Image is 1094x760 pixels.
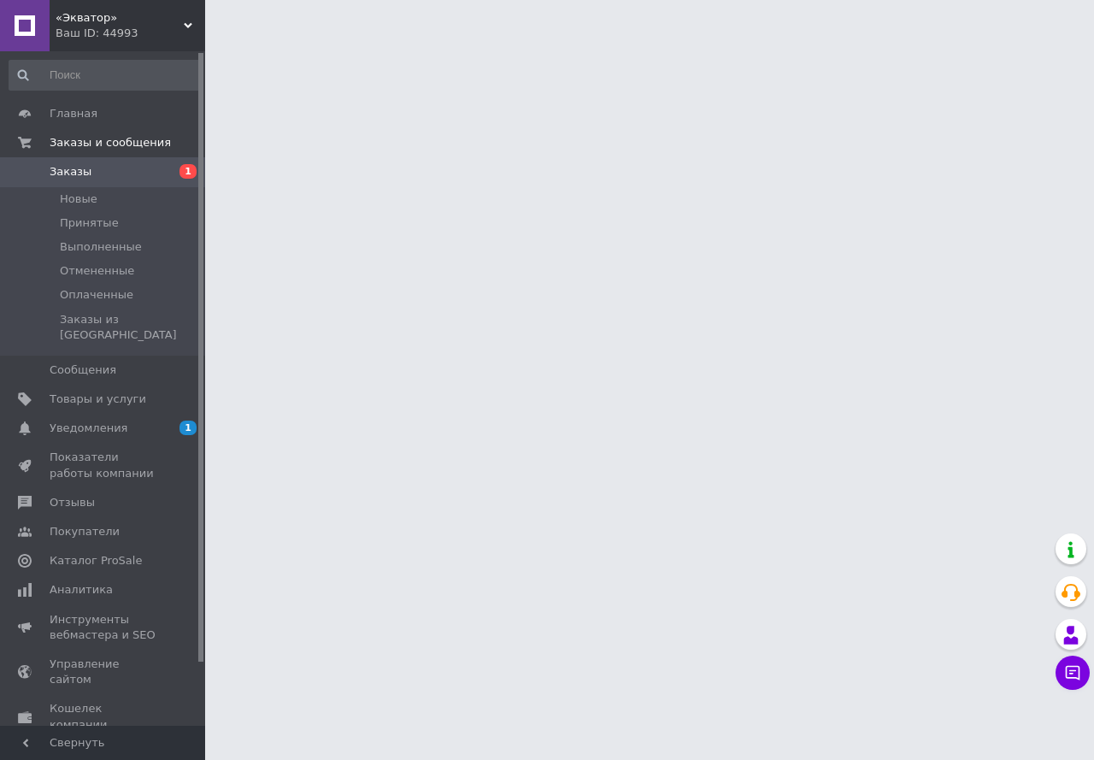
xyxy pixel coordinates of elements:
[60,312,200,343] span: Заказы из [GEOGRAPHIC_DATA]
[50,392,146,407] span: Товары и услуги
[56,26,205,41] div: Ваш ID: 44993
[60,287,133,303] span: Оплаченные
[60,263,134,279] span: Отмененные
[56,10,184,26] span: «Экватор»
[50,582,113,598] span: Аналитика
[50,450,158,480] span: Показатели работы компании
[60,215,119,231] span: Принятые
[50,524,120,539] span: Покупатели
[50,612,158,643] span: Инструменты вебмастера и SEO
[50,657,158,687] span: Управление сайтом
[50,106,97,121] span: Главная
[50,164,91,180] span: Заказы
[1056,656,1090,690] button: Чат с покупателем
[50,553,142,569] span: Каталог ProSale
[50,421,127,436] span: Уведомления
[60,239,142,255] span: Выполненные
[50,701,158,732] span: Кошелек компании
[50,362,116,378] span: Сообщения
[50,135,171,150] span: Заказы и сообщения
[50,495,95,510] span: Отзывы
[179,421,197,435] span: 1
[60,191,97,207] span: Новые
[179,164,197,179] span: 1
[9,60,202,91] input: Поиск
